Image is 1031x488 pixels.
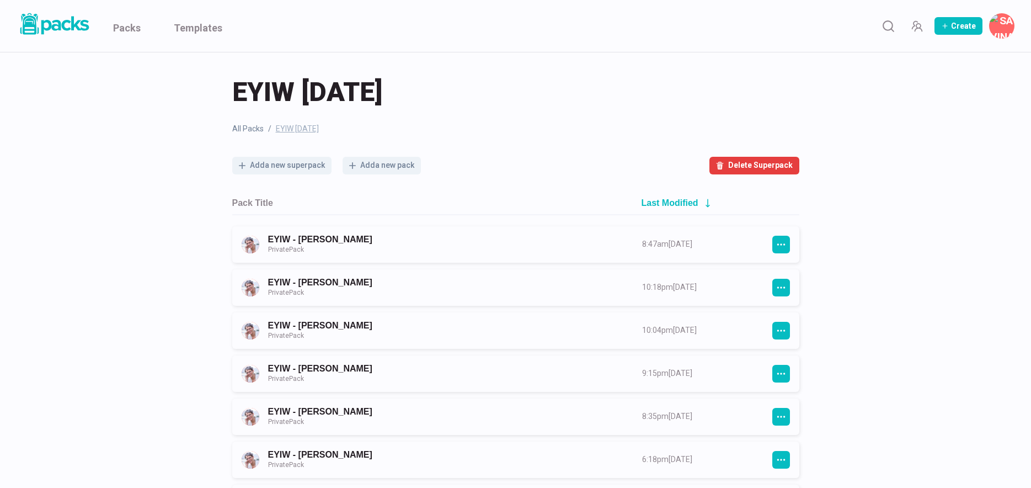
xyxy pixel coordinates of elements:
[232,123,799,135] nav: breadcrumb
[877,15,899,37] button: Search
[343,157,421,174] button: Adda new pack
[906,15,928,37] button: Manage Team Invites
[232,75,382,110] span: EYIW [DATE]
[232,198,273,208] h2: Pack Title
[642,198,698,208] h2: Last Modified
[232,157,332,174] button: Adda new superpack
[232,123,264,135] a: All Packs
[934,17,982,35] button: Create Pack
[17,11,91,37] img: Packs logo
[268,123,271,135] span: /
[709,157,799,174] button: Delete Superpack
[989,13,1014,39] button: Savina Tilmann
[276,123,319,135] span: EYIW [DATE]
[17,11,91,41] a: Packs logo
